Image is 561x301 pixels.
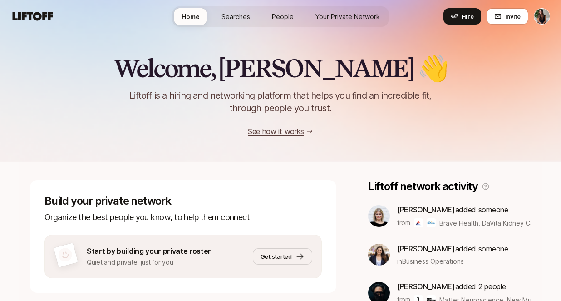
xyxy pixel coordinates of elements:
[427,218,436,227] img: DaVita Kidney Care
[368,180,478,193] p: Liftoff network activity
[44,211,322,224] p: Organize the best people you know, to help them connect
[443,8,481,25] button: Hire
[113,55,448,82] h2: Welcome, [PERSON_NAME] 👋
[272,12,294,21] span: People
[214,8,257,25] a: Searches
[253,248,312,265] button: Get started
[397,205,455,214] span: [PERSON_NAME]
[87,257,211,268] p: Quiet and private, just for you
[265,8,301,25] a: People
[174,8,207,25] a: Home
[368,205,390,227] img: a76236c4_073d_4fdf_a851_9ba080c9706f.jpg
[397,282,455,291] span: [PERSON_NAME]
[397,281,531,292] p: added 2 people
[308,8,387,25] a: Your Private Network
[44,195,322,207] p: Build your private network
[87,245,211,257] p: Start by building your private roster
[534,8,550,25] button: Ciara Cornette
[248,127,304,136] a: See how it works
[397,204,531,216] p: added someone
[261,252,292,261] span: Get started
[118,89,443,115] p: Liftoff is a hiring and networking platform that helps you find an incredible fit, through people...
[182,12,200,21] span: Home
[315,12,380,21] span: Your Private Network
[397,217,410,228] p: from
[397,256,464,266] span: in Business Operations
[505,12,521,21] span: Invite
[397,244,455,253] span: [PERSON_NAME]
[397,243,508,255] p: added someone
[57,246,74,263] img: default-avatar.svg
[368,244,390,266] img: b1202ca0_7323_4e9c_9505_9ab82ba382f2.jpg
[221,12,250,21] span: Searches
[487,8,528,25] button: Invite
[534,9,550,24] img: Ciara Cornette
[462,12,474,21] span: Hire
[414,218,423,227] img: Brave Health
